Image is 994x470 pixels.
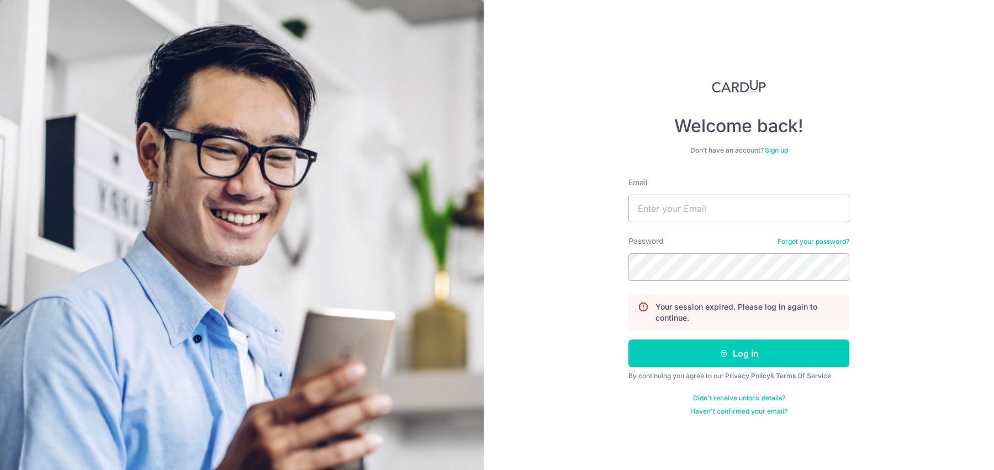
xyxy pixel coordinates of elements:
[693,394,785,403] a: Didn't receive unlock details?
[628,146,849,155] div: Don’t have an account?
[725,372,770,380] a: Privacy Policy
[628,177,647,188] label: Email
[628,115,849,137] h4: Welcome back!
[765,146,788,154] a: Sign up
[628,340,849,367] button: Log in
[655,301,840,323] p: Your session expired. Please log in again to continue.
[628,195,849,222] input: Enter your Email
[628,372,849,380] div: By continuing you agree to our &
[628,236,664,247] label: Password
[776,372,831,380] a: Terms Of Service
[778,237,849,246] a: Forgot your password?
[690,407,787,416] a: Haven't confirmed your email?
[712,80,766,93] img: CardUp Logo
